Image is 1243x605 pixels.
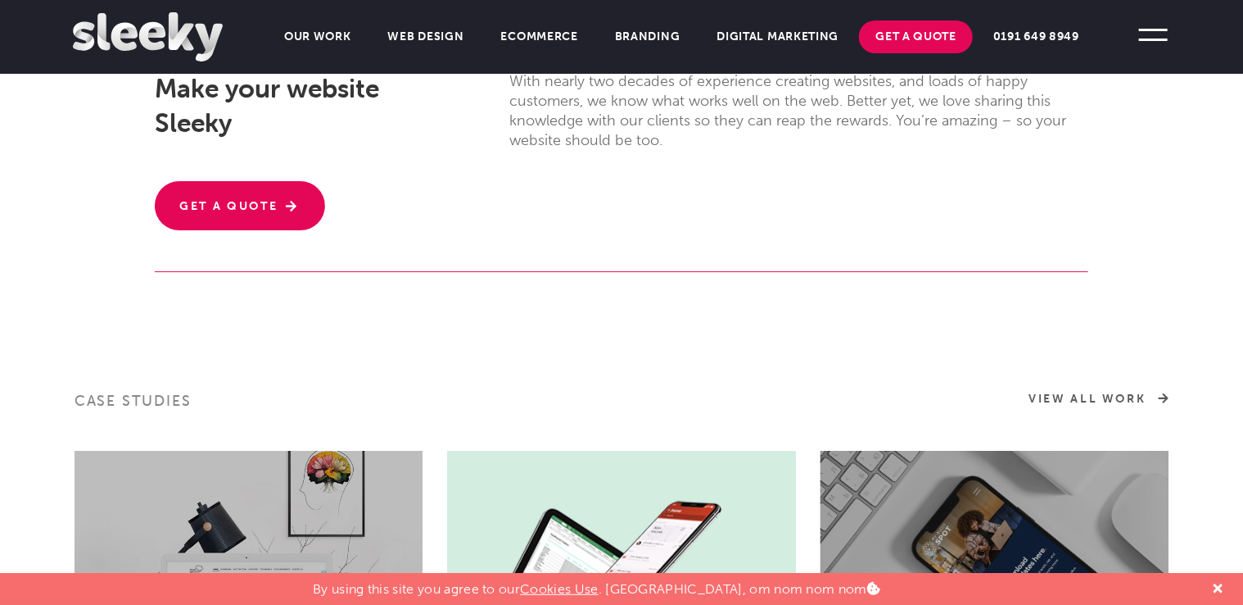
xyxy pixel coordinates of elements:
a: Get A Quote [155,181,325,230]
a: Ecommerce [485,20,594,53]
a: View All Work [1028,391,1168,407]
a: Branding [599,20,697,53]
img: Sleeky Web Design Newcastle [73,12,222,61]
p: By using this site you agree to our . [GEOGRAPHIC_DATA], om nom nom nom [313,573,880,597]
a: Digital Marketing [701,20,856,53]
p: With nearly two decades of experience creating websites, and loads of happy customers, we know wh... [509,71,1088,150]
h2: Make your website Sleeky [155,71,416,140]
a: Our Work [268,20,368,53]
a: 0191 649 8949 [977,20,1096,53]
a: Cookies Use [520,581,599,597]
h3: Case Studies [75,391,609,422]
a: Web Design [372,20,481,53]
a: Get A Quote [859,20,973,53]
